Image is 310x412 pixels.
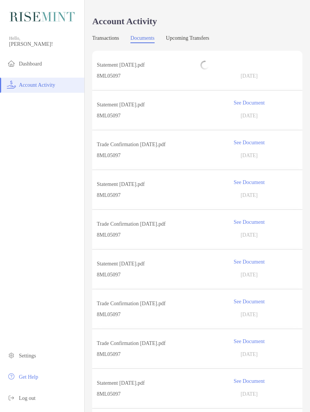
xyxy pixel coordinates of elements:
[200,176,298,189] p: See Document
[97,140,194,149] p: Trade Confirmation [DATE].pdf
[7,393,16,402] img: logout icon
[200,295,298,308] p: See Document
[19,353,36,359] span: Settings
[97,71,194,81] span: 8ML05097
[200,190,298,200] p: [DATE]
[97,60,194,70] p: Statement [DATE].pdf
[7,59,16,68] img: household icon
[9,41,80,47] span: [PERSON_NAME]!
[97,299,194,308] p: Trade Confirmation [DATE].pdf
[130,35,155,43] a: Documents
[97,100,194,109] p: Statement [DATE].pdf
[19,61,42,67] span: Dashboard
[92,17,302,26] p: Account Activity
[200,151,298,160] p: [DATE]
[92,35,119,43] a: Transactions
[200,111,298,120] p: [DATE]
[97,111,194,120] span: 8ML05097
[7,372,16,381] img: get-help icon
[200,136,298,149] p: See Document
[97,378,194,388] p: Statement [DATE].pdf
[9,3,75,30] img: Zoe Logo
[200,215,298,229] p: See Document
[19,374,38,380] span: Get Help
[200,375,298,388] p: See Document
[200,71,298,81] p: [DATE]
[97,259,194,268] p: Statement [DATE].pdf
[97,389,194,399] span: 8ML05097
[200,310,298,319] p: [DATE]
[200,350,298,359] p: [DATE]
[200,389,298,399] p: [DATE]
[97,190,194,200] span: 8ML05097
[200,335,298,348] p: See Document
[97,270,194,279] span: 8ML05097
[200,255,298,268] p: See Document
[200,270,298,279] p: [DATE]
[97,179,194,189] p: Statement [DATE].pdf
[200,230,298,240] p: [DATE]
[166,35,209,43] a: Upcoming Transfers
[97,219,194,229] p: Trade Confirmation [DATE].pdf
[97,350,194,359] span: 8ML05097
[7,351,16,360] img: settings icon
[97,310,194,319] span: 8ML05097
[97,230,194,240] span: 8ML05097
[7,80,16,89] img: activity icon
[19,82,55,88] span: Account Activity
[97,151,194,160] span: 8ML05097
[97,339,194,348] p: Trade Confirmation [DATE].pdf
[19,395,36,401] span: Log out
[200,96,298,109] p: See Document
